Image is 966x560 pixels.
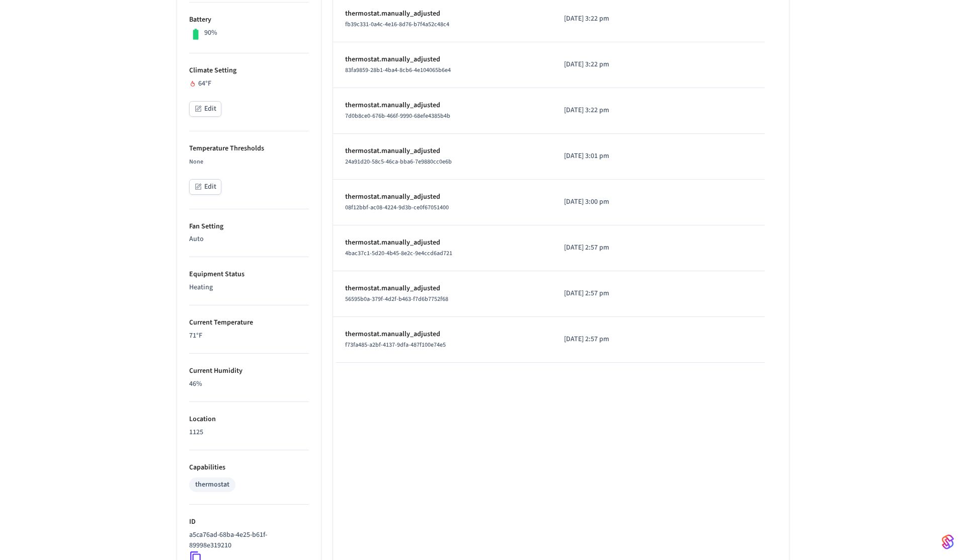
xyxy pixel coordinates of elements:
p: thermostat.manually_adjusted [345,146,540,156]
p: Current Temperature [189,317,309,328]
p: [DATE] 3:22 pm [564,14,656,24]
p: 1125 [189,427,309,438]
p: Temperature Thresholds [189,143,309,154]
p: Auto [189,234,309,245]
p: thermostat.manually_adjusted [345,283,540,294]
span: None [189,157,203,166]
p: a5ca76ad-68ba-4e25-b61f-89998e319210 [189,530,305,551]
p: thermostat.manually_adjusted [345,192,540,202]
span: 7d0b8ce0-676b-466f-9990-68efe4385b4b [345,112,450,120]
p: Capabilities [189,462,309,473]
p: Battery [189,15,309,25]
p: [DATE] 3:00 pm [564,197,656,207]
button: Edit [189,101,221,117]
p: [DATE] 2:57 pm [564,243,656,253]
p: [DATE] 2:57 pm [564,288,656,299]
p: [DATE] 3:22 pm [564,59,656,70]
span: 83fa9859-28b1-4ba4-8cb6-4e104065b6e4 [345,66,451,74]
p: ID [189,517,309,527]
p: thermostat.manually_adjusted [345,237,540,248]
p: [DATE] 3:01 pm [564,151,656,162]
div: 64 °F [189,78,309,89]
p: Heating [189,282,309,293]
p: Fan Setting [189,221,309,232]
span: fb39c331-0a4c-4e16-8d76-b7f4a52c48c4 [345,20,449,29]
span: 56595b0a-379f-4d2f-b463-f7d6b7752f68 [345,295,448,303]
p: [DATE] 2:57 pm [564,334,656,345]
p: thermostat.manually_adjusted [345,54,540,65]
p: thermostat.manually_adjusted [345,100,540,111]
span: 08f12bbf-ac08-4224-9d3b-ce0f67051400 [345,203,449,212]
button: Edit [189,179,221,195]
span: 4bac37c1-5d20-4b45-8e2c-9e4ccd6ad721 [345,249,452,258]
span: f73fa485-a2bf-4137-9dfa-487f100e74e5 [345,341,446,349]
p: Equipment Status [189,269,309,280]
p: [DATE] 3:22 pm [564,105,656,116]
p: thermostat.manually_adjusted [345,329,540,340]
img: SeamLogoGradient.69752ec5.svg [942,534,954,550]
div: thermostat [195,479,229,490]
p: 46% [189,379,309,389]
p: Climate Setting [189,65,309,76]
p: thermostat.manually_adjusted [345,9,540,19]
span: 24a91d20-58c5-46ca-bba6-7e9880cc0e6b [345,157,452,166]
p: Current Humidity [189,366,309,376]
p: 90% [204,28,217,38]
p: Location [189,414,309,425]
p: 71 °F [189,331,309,341]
